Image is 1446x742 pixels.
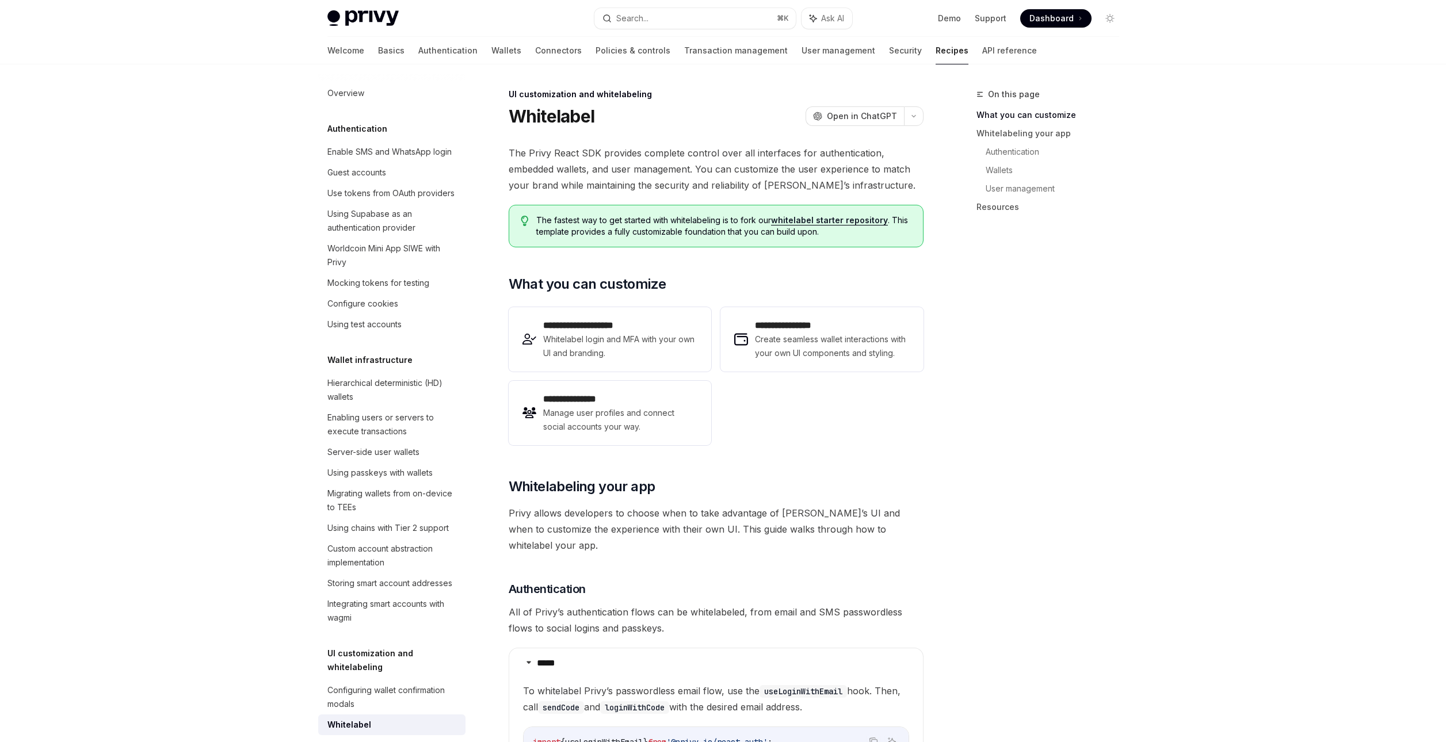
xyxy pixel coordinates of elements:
div: Hierarchical deterministic (HD) wallets [327,376,459,404]
code: loginWithCode [600,701,669,714]
div: Configure cookies [327,297,398,311]
button: Toggle dark mode [1101,9,1119,28]
div: Worldcoin Mini App SIWE with Privy [327,242,459,269]
a: Storing smart account addresses [318,573,466,594]
div: Whitelabel [327,718,371,732]
a: User management [986,179,1128,198]
a: Hierarchical deterministic (HD) wallets [318,373,466,407]
a: whitelabel starter repository [771,215,888,225]
img: light logo [327,10,399,26]
a: API reference [982,37,1037,64]
a: Using passkeys with wallets [318,462,466,483]
a: Connectors [535,37,582,64]
a: Authentication [986,143,1128,161]
a: Using test accounts [318,314,466,335]
a: Dashboard [1020,9,1092,28]
span: To whitelabel Privy’s passwordless email flow, use the hook. Then, call and with the desired emai... [523,683,909,715]
div: Server-side user wallets [327,445,419,459]
a: Overview [318,83,466,104]
a: Migrating wallets from on-device to TEEs [318,483,466,518]
div: Use tokens from OAuth providers [327,186,455,200]
a: **** **** **** *Create seamless wallet interactions with your own UI components and styling. [720,307,923,372]
a: Configuring wallet confirmation modals [318,680,466,714]
h5: Wallet infrastructure [327,353,413,367]
a: Custom account abstraction implementation [318,538,466,573]
span: Whitelabel login and MFA with your own UI and branding. [543,332,697,360]
a: Whitelabeling your app [976,124,1128,143]
div: Guest accounts [327,166,386,179]
a: What you can customize [976,106,1128,124]
div: Overview [327,86,364,100]
div: Using Supabase as an authentication provider [327,207,459,235]
div: Storing smart account addresses [327,576,452,590]
div: Enable SMS and WhatsApp login [327,145,452,159]
span: Whitelabeling your app [509,477,655,496]
button: Open in ChatGPT [806,106,904,126]
code: sendCode [538,701,584,714]
a: User management [802,37,875,64]
a: Mocking tokens for testing [318,273,466,293]
a: Enabling users or servers to execute transactions [318,407,466,442]
div: Using passkeys with wallets [327,466,433,480]
button: Search...⌘K [594,8,796,29]
div: Custom account abstraction implementation [327,542,459,569]
span: Authentication [509,581,586,597]
span: Ask AI [821,13,844,24]
a: Resources [976,198,1128,216]
a: Enable SMS and WhatsApp login [318,141,466,162]
a: Whitelabel [318,714,466,735]
span: The Privy React SDK provides complete control over all interfaces for authentication, embedded wa... [509,145,924,193]
div: Mocking tokens for testing [327,276,429,290]
h5: Authentication [327,122,387,136]
div: Search... [616,12,648,25]
span: The fastest way to get started with whitelabeling is to fork our . This template provides a fully... [536,215,911,238]
span: All of Privy’s authentication flows can be whitelabeled, from email and SMS passwordless flows to... [509,604,924,636]
span: Manage user profiles and connect social accounts your way. [543,406,697,434]
a: Worldcoin Mini App SIWE with Privy [318,238,466,273]
div: UI customization and whitelabeling [509,89,924,100]
button: Ask AI [802,8,852,29]
a: Transaction management [684,37,788,64]
a: Integrating smart accounts with wagmi [318,594,466,628]
a: Welcome [327,37,364,64]
a: Recipes [936,37,968,64]
span: Privy allows developers to choose when to take advantage of [PERSON_NAME]’s UI and when to custom... [509,505,924,553]
h1: Whitelabel [509,106,595,127]
code: useLoginWithEmail [760,685,847,698]
span: On this page [988,87,1040,101]
div: Migrating wallets from on-device to TEEs [327,487,459,514]
a: Using Supabase as an authentication provider [318,204,466,238]
a: Support [975,13,1006,24]
a: Guest accounts [318,162,466,183]
div: Using test accounts [327,318,402,331]
h5: UI customization and whitelabeling [327,647,466,674]
div: Using chains with Tier 2 support [327,521,449,535]
div: Integrating smart accounts with wagmi [327,597,459,625]
svg: Tip [521,216,529,226]
a: Security [889,37,922,64]
a: Wallets [491,37,521,64]
a: Use tokens from OAuth providers [318,183,466,204]
span: Create seamless wallet interactions with your own UI components and styling. [755,332,909,360]
span: Open in ChatGPT [827,110,897,122]
a: Wallets [986,161,1128,179]
a: Authentication [418,37,478,64]
a: Basics [378,37,405,64]
a: Server-side user wallets [318,442,466,462]
a: **** **** *****Manage user profiles and connect social accounts your way. [509,381,711,445]
a: Demo [938,13,961,24]
div: Enabling users or servers to execute transactions [327,411,459,438]
a: Configure cookies [318,293,466,314]
span: Dashboard [1029,13,1074,24]
span: What you can customize [509,275,666,293]
a: Policies & controls [596,37,670,64]
a: Using chains with Tier 2 support [318,518,466,538]
span: ⌘ K [777,14,789,23]
div: Configuring wallet confirmation modals [327,683,459,711]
